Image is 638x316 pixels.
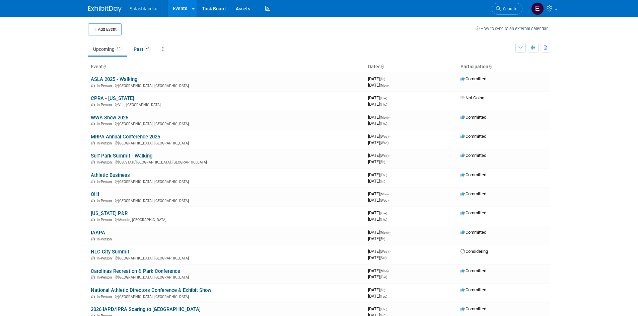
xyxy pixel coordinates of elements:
span: [DATE] [368,287,387,292]
span: (Mon) [380,192,388,196]
span: Search [501,6,516,11]
span: [DATE] [368,102,387,107]
img: In-Person Event [91,122,95,125]
span: Committed [460,134,486,139]
div: Vail, [GEOGRAPHIC_DATA] [91,102,363,107]
a: Athletic Business [91,172,130,178]
span: In-Person [97,160,114,165]
span: (Thu) [380,218,387,221]
span: - [388,306,389,311]
span: [DATE] [368,236,385,241]
span: (Thu) [380,122,387,125]
span: (Mon) [380,269,388,273]
span: Committed [460,191,486,196]
img: In-Person Event [91,84,95,87]
span: (Thu) [380,173,387,177]
img: In-Person Event [91,256,95,259]
a: CPRA - [US_STATE] [91,95,134,101]
span: [DATE] [368,306,389,311]
span: (Wed) [380,135,388,138]
span: Committed [460,210,486,215]
span: (Wed) [380,141,388,145]
div: Muncie, [GEOGRAPHIC_DATA] [91,217,363,222]
a: How to sync to an external calendar... [476,26,550,31]
span: (Wed) [380,199,388,202]
span: (Fri) [380,77,385,81]
span: Not Going [460,95,484,100]
span: Committed [460,172,486,177]
span: (Mon) [380,84,388,87]
span: In-Person [97,199,114,203]
span: In-Person [97,218,114,222]
span: In-Person [97,295,114,299]
span: [DATE] [368,274,387,279]
span: (Fri) [380,160,385,164]
a: NLC City Summit [91,249,129,255]
span: - [388,172,389,177]
a: Sort by Start Date [380,64,384,69]
img: In-Person Event [91,180,95,183]
div: [GEOGRAPHIC_DATA], [GEOGRAPHIC_DATA] [91,294,363,299]
a: ASLA 2025 - Walking [91,76,137,82]
span: - [389,115,391,120]
span: [DATE] [368,255,386,260]
img: Elliot Wheat [531,2,544,15]
span: [DATE] [368,249,391,254]
span: (Tue) [380,211,387,215]
span: In-Person [97,122,114,126]
span: In-Person [97,275,114,280]
span: Committed [460,268,486,273]
a: Sort by Participation Type [488,64,492,69]
span: Committed [460,76,486,81]
span: (Fri) [380,180,385,183]
span: - [389,268,391,273]
img: In-Person Event [91,218,95,221]
span: [DATE] [368,294,387,299]
a: OHI [91,191,99,197]
span: (Fri) [380,237,385,241]
span: (Wed) [380,154,388,157]
img: In-Person Event [91,160,95,164]
span: - [389,153,391,158]
span: (Thu) [380,103,387,106]
span: [DATE] [368,153,391,158]
div: [GEOGRAPHIC_DATA], [GEOGRAPHIC_DATA] [91,179,363,184]
a: 2026 IAPD/IPRA Soaring to [GEOGRAPHIC_DATA] [91,306,201,312]
img: In-Person Event [91,237,95,240]
span: [DATE] [368,217,387,222]
div: [US_STATE][GEOGRAPHIC_DATA], [GEOGRAPHIC_DATA] [91,159,363,165]
a: IAAPA [91,230,105,236]
span: Committed [460,287,486,292]
a: Upcoming15 [88,43,127,56]
span: (Tue) [380,96,387,100]
div: [GEOGRAPHIC_DATA], [GEOGRAPHIC_DATA] [91,198,363,203]
span: - [386,76,387,81]
span: (Sat) [380,256,386,260]
button: Add Event [88,23,122,35]
img: In-Person Event [91,199,95,202]
span: [DATE] [368,210,389,215]
span: (Wed) [380,250,388,253]
span: In-Person [97,141,114,145]
span: [DATE] [368,159,385,164]
span: [DATE] [368,121,387,126]
a: Past75 [129,43,156,56]
a: WWA Show 2025 [91,115,128,121]
span: In-Person [97,84,114,88]
span: Committed [460,115,486,120]
span: - [389,249,391,254]
span: (Mon) [380,231,388,234]
div: [GEOGRAPHIC_DATA], [GEOGRAPHIC_DATA] [91,83,363,88]
span: In-Person [97,180,114,184]
a: [US_STATE] P&R [91,210,128,216]
span: [DATE] [368,179,385,184]
span: In-Person [97,256,114,260]
span: - [388,95,389,100]
span: [DATE] [368,198,388,203]
span: (Thu) [380,307,387,311]
a: MRPA Annual Conference 2025 [91,134,160,140]
span: (Tue) [380,295,387,298]
span: [DATE] [368,140,388,145]
span: (Fri) [380,288,385,292]
div: [GEOGRAPHIC_DATA], [GEOGRAPHIC_DATA] [91,255,363,260]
